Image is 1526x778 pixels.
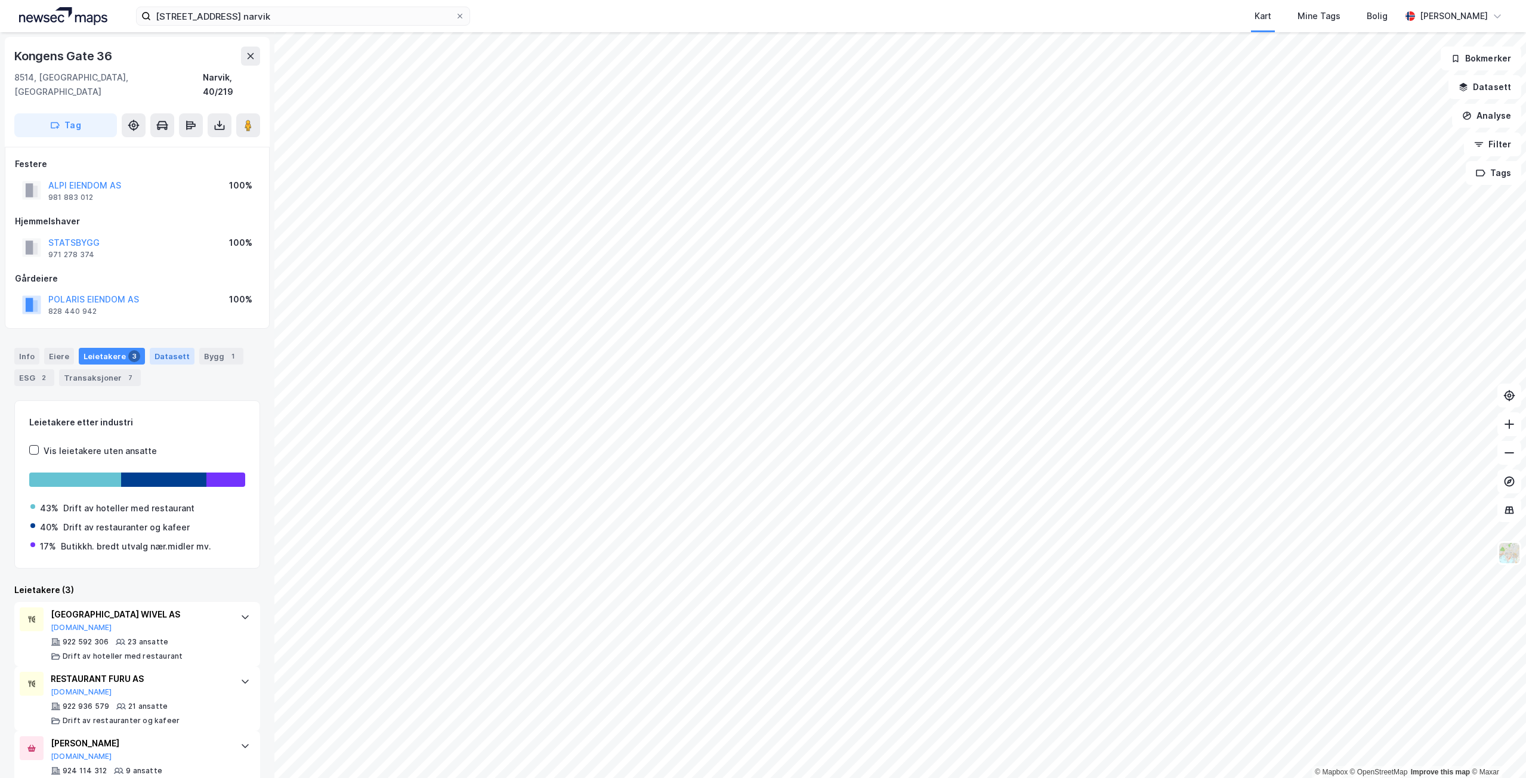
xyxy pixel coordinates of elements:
[19,7,107,25] img: logo.a4113a55bc3d86da70a041830d287a7e.svg
[1464,132,1521,156] button: Filter
[1498,542,1521,564] img: Z
[15,271,260,286] div: Gårdeiere
[229,236,252,250] div: 100%
[63,716,180,725] div: Drift av restauranter og kafeer
[150,348,194,365] div: Datasett
[229,292,252,307] div: 100%
[227,350,239,362] div: 1
[44,444,157,458] div: Vis leietakere uten ansatte
[126,766,162,776] div: 9 ansatte
[51,607,228,622] div: [GEOGRAPHIC_DATA] WIVEL AS
[63,501,194,515] div: Drift av hoteller med restaurant
[63,652,183,661] div: Drift av hoteller med restaurant
[1298,9,1340,23] div: Mine Tags
[1466,161,1521,185] button: Tags
[1367,9,1388,23] div: Bolig
[14,348,39,365] div: Info
[51,736,228,751] div: [PERSON_NAME]
[1255,9,1271,23] div: Kart
[63,702,109,711] div: 922 936 579
[14,369,54,386] div: ESG
[51,752,112,761] button: [DOMAIN_NAME]
[1466,721,1526,778] div: Kontrollprogram for chat
[128,350,140,362] div: 3
[40,501,58,515] div: 43%
[199,348,243,365] div: Bygg
[61,539,211,554] div: Butikkh. bredt utvalg nær.midler mv.
[229,178,252,193] div: 100%
[1315,768,1348,776] a: Mapbox
[1411,768,1470,776] a: Improve this map
[48,307,97,316] div: 828 440 942
[128,637,168,647] div: 23 ansatte
[40,539,56,554] div: 17%
[151,7,455,25] input: Søk på adresse, matrikkel, gårdeiere, leietakere eller personer
[1452,104,1521,128] button: Analyse
[128,702,168,711] div: 21 ansatte
[203,70,260,99] div: Narvik, 40/219
[14,70,203,99] div: 8514, [GEOGRAPHIC_DATA], [GEOGRAPHIC_DATA]
[1466,721,1526,778] iframe: Chat Widget
[44,348,74,365] div: Eiere
[1441,47,1521,70] button: Bokmerker
[14,113,117,137] button: Tag
[38,372,50,384] div: 2
[14,583,260,597] div: Leietakere (3)
[51,672,228,686] div: RESTAURANT FURU AS
[51,687,112,697] button: [DOMAIN_NAME]
[51,623,112,632] button: [DOMAIN_NAME]
[1420,9,1488,23] div: [PERSON_NAME]
[63,766,107,776] div: 924 114 312
[48,193,93,202] div: 981 883 012
[63,637,109,647] div: 922 592 306
[124,372,136,384] div: 7
[29,415,245,430] div: Leietakere etter industri
[15,157,260,171] div: Festere
[14,47,115,66] div: Kongens Gate 36
[63,520,190,535] div: Drift av restauranter og kafeer
[48,250,94,260] div: 971 278 374
[40,520,58,535] div: 40%
[1350,768,1408,776] a: OpenStreetMap
[59,369,141,386] div: Transaksjoner
[1448,75,1521,99] button: Datasett
[79,348,145,365] div: Leietakere
[15,214,260,229] div: Hjemmelshaver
